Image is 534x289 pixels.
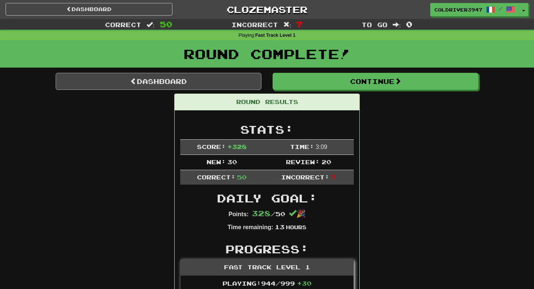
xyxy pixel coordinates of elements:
span: Review: [286,158,320,165]
span: : [393,22,401,28]
span: ColdRiver3947 [434,6,482,13]
strong: Points: [228,211,248,217]
a: ColdRiver3947 / [430,3,519,16]
span: New: [207,158,226,165]
span: 13 [275,223,284,230]
div: Round Results [175,94,359,110]
a: Clozemaster [184,3,350,16]
span: 328 [252,209,271,218]
span: : [146,22,155,28]
span: Time: [290,143,314,150]
span: : [283,22,291,28]
span: Incorrect [231,21,278,28]
a: Dashboard [56,73,261,90]
span: + 30 [297,280,311,287]
small: Hours [286,224,306,230]
h2: Progress: [180,243,354,255]
span: 30 [227,158,237,165]
strong: Fast Track Level 1 [255,33,296,38]
span: 50 [160,20,172,29]
span: Score: [197,143,226,150]
h1: Round Complete! [3,46,531,61]
span: Incorrect: [281,173,329,181]
strong: Time remaining: [228,224,273,230]
button: Continue [273,73,478,90]
a: Dashboard [6,3,172,16]
span: 7 [331,173,336,181]
h2: Stats: [180,123,354,136]
span: Correct [105,21,141,28]
span: 0 [406,20,412,29]
span: Playing: 944 / 999 [222,280,311,287]
span: 🎉 [289,210,306,218]
h2: Daily Goal: [180,192,354,204]
span: + 328 [227,143,247,150]
span: To go [362,21,388,28]
span: 50 [237,173,247,181]
span: 7 [296,20,303,29]
div: Fast Track Level 1 [181,259,353,276]
span: / 50 [252,210,285,217]
span: 3 : 0 9 [316,144,327,150]
span: Correct: [197,173,235,181]
span: 20 [322,158,331,165]
span: / [499,6,502,11]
